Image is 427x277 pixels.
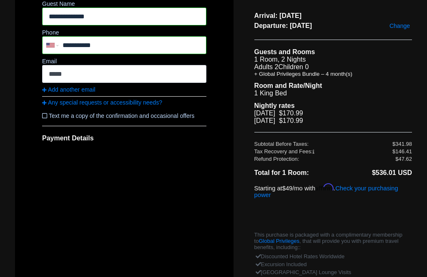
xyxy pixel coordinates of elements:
[256,260,410,268] div: Excursion Included
[254,185,398,198] a: Check your purchasing power - Learn more about Affirm Financing (opens in modal)
[259,238,299,244] a: Global Privileges
[42,58,57,65] label: Email
[278,63,309,70] span: Children 0
[254,12,412,20] span: Arrival: [DATE]
[254,156,396,162] div: Refund Protection:
[254,141,392,147] div: Subtotal Before Taxes:
[254,63,412,71] li: Adults 2
[395,156,412,162] div: $47.62
[254,117,303,124] span: [DATE] $170.99
[42,135,94,142] span: Payment Details
[333,167,412,178] li: $536.01 USD
[256,252,410,260] div: Discounted Hotel Rates Worldwide
[254,110,303,117] span: [DATE] $170.99
[42,29,59,36] label: Phone
[254,102,295,109] b: Nightly rates
[256,268,410,276] div: [GEOGRAPHIC_DATA] Lounge Visits
[392,148,412,155] div: $146.41
[254,232,412,250] p: This purchase is packaged with a complimentary membership to , that will provide you with premium...
[254,167,333,178] li: Total for 1 Room:
[42,0,75,7] label: Guest Name
[315,183,334,191] span: Affirm
[254,82,322,89] b: Room and Rate/Night
[254,71,412,77] li: + Global Privileges Bundle – 4 month(s)
[254,183,412,198] p: Starting at /mo with .
[254,206,412,214] iframe: PayPal Message 1
[254,148,392,155] div: Tax Recovery and Fees:
[254,56,412,63] li: 1 Room, 2 Nights
[42,99,206,106] a: Any special requests or accessibility needs?
[43,37,60,53] div: United States: +1
[282,185,293,192] span: $49
[42,86,206,93] a: Add another email
[42,109,206,122] label: Text me a copy of the confirmation and occasional offers
[254,48,315,55] b: Guests and Rooms
[254,90,412,97] li: 1 King Bed
[387,20,412,31] a: Change
[254,22,412,30] span: Departure: [DATE]
[392,141,412,147] div: $341.98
